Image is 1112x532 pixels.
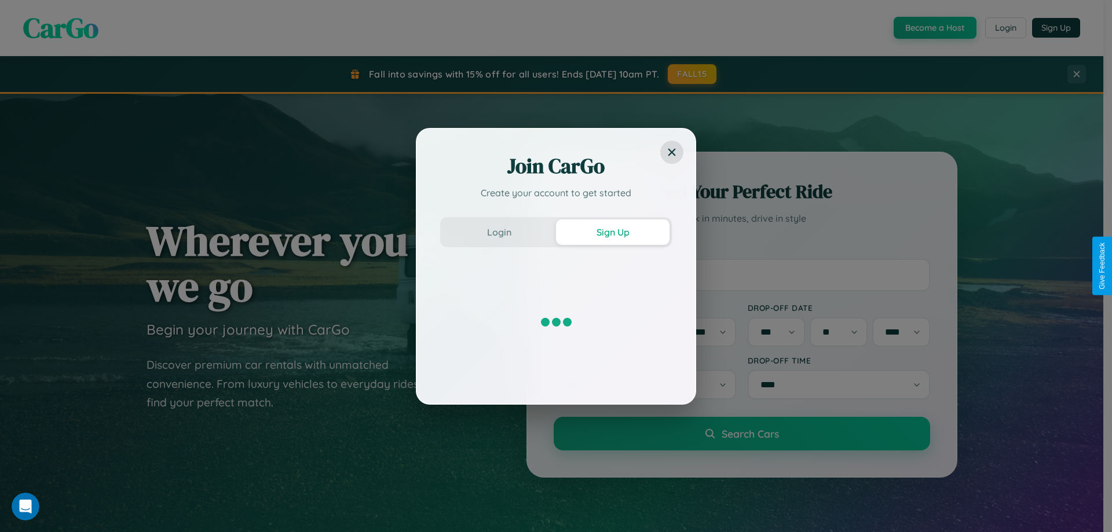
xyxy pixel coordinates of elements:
button: Login [442,219,556,245]
button: Sign Up [556,219,670,245]
p: Create your account to get started [440,186,672,200]
h2: Join CarGo [440,152,672,180]
iframe: Intercom live chat [12,493,39,520]
div: Give Feedback [1098,243,1106,289]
